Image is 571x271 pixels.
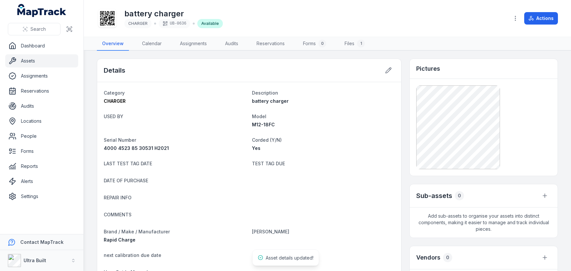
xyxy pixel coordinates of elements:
span: Yes [252,145,260,151]
div: 0 [318,40,326,47]
a: Forms0 [298,37,331,51]
span: DATE OF PURCHASE [104,178,148,183]
h2: Details [104,66,125,75]
button: Search [8,23,61,35]
a: Locations [5,115,78,128]
a: Assignments [5,69,78,82]
a: Files1 [339,37,370,51]
a: MapTrack [17,4,66,17]
a: Reports [5,160,78,173]
h1: battery charger [124,9,223,19]
span: TEST TAG DUE [252,161,285,166]
span: Brand / Make / Manufacturer [104,229,170,234]
strong: Ultra Built [24,258,46,263]
a: Overview [97,37,129,51]
a: Calendar [137,37,167,51]
span: Description [252,90,278,96]
span: Rapid Charge [104,237,135,243]
div: Available [197,19,223,28]
a: Reservations [251,37,290,51]
span: Asset details updated! [266,255,313,261]
a: Assignments [175,37,212,51]
span: Corded (Y/N) [252,137,282,143]
div: 0 [455,191,464,200]
a: Alerts [5,175,78,188]
button: Actions [524,12,558,25]
span: COMMENTS [104,212,132,217]
span: USED BY [104,114,123,119]
span: REPAIR INFO [104,195,132,200]
a: Forms [5,145,78,158]
span: Add sub-assets to organise your assets into distinct components, making it easier to manage and t... [410,208,558,238]
span: Search [30,26,46,32]
span: [PERSON_NAME] [252,229,289,234]
span: M12-18FC [252,122,275,127]
a: Audits [220,37,243,51]
div: UB-0636 [159,19,190,28]
h3: Pictures [416,64,440,73]
span: Serial Number [104,137,136,143]
span: CHARGER [104,98,126,104]
span: next calibration due date [104,252,161,258]
span: CHARGER [128,21,148,26]
a: Assets [5,54,78,67]
span: battery charger [252,98,289,104]
span: Model [252,114,266,119]
a: Audits [5,99,78,113]
a: Settings [5,190,78,203]
h2: Sub-assets [416,191,452,200]
div: 1 [357,40,365,47]
strong: Contact MapTrack [20,239,63,245]
h3: Vendors [416,253,440,262]
span: 4000 4523 85 30531 H2021 [104,145,169,151]
a: People [5,130,78,143]
span: Category [104,90,125,96]
a: Reservations [5,84,78,98]
span: LAST TEST TAG DATE [104,161,152,166]
a: Dashboard [5,39,78,52]
div: 0 [443,253,452,262]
